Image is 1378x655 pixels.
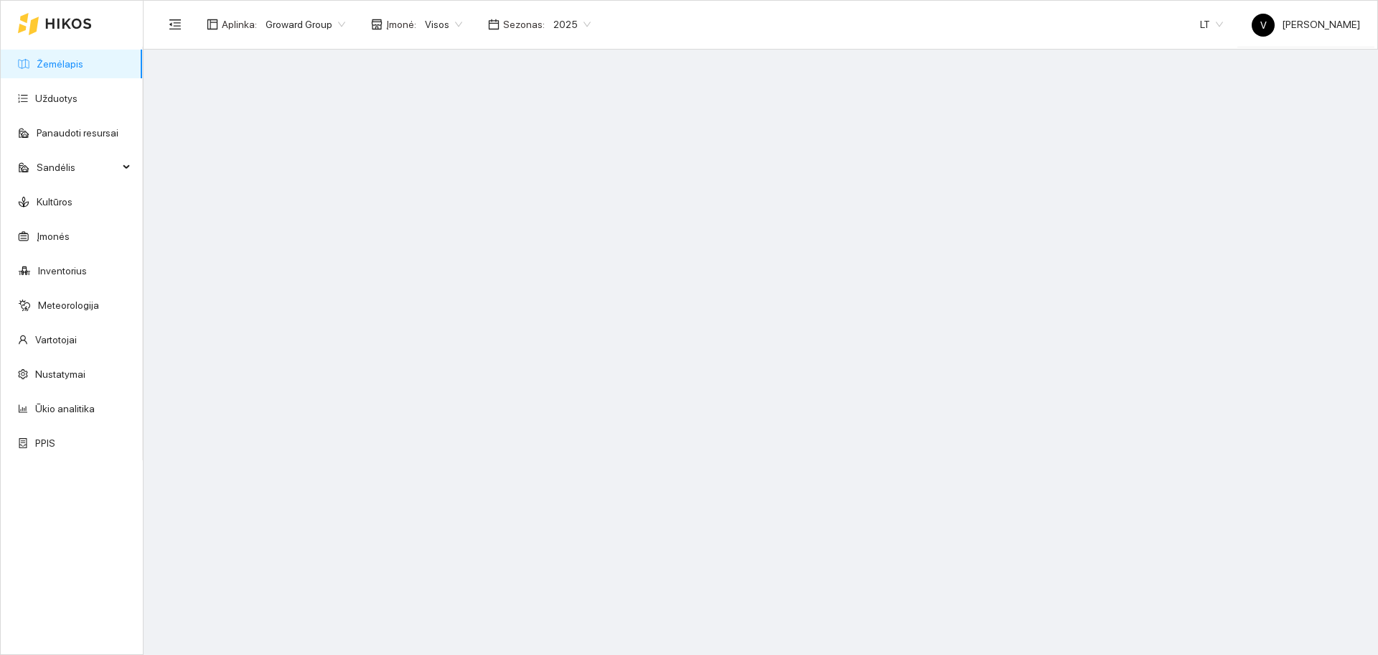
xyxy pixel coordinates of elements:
span: Visos [425,14,462,35]
span: menu-fold [169,18,182,31]
span: Įmonė : [386,17,416,32]
a: Meteorologija [38,299,99,311]
a: Inventorius [38,265,87,277]
a: Žemėlapis [37,58,83,70]
span: 2025 [553,14,591,35]
a: Panaudoti resursai [37,127,118,139]
span: layout [207,19,218,30]
a: Kultūros [37,196,72,208]
span: Aplinka : [222,17,257,32]
span: shop [371,19,383,30]
a: Nustatymai [35,368,85,380]
a: Įmonės [37,231,70,242]
span: [PERSON_NAME] [1252,19,1360,30]
button: menu-fold [161,10,189,39]
span: LT [1200,14,1223,35]
span: V [1260,14,1267,37]
a: Ūkio analitika [35,403,95,414]
span: Sandėlis [37,153,118,182]
a: Vartotojai [35,334,77,345]
a: PPIS [35,437,55,449]
span: Groward Group [266,14,345,35]
a: Užduotys [35,93,78,104]
span: calendar [488,19,500,30]
span: Sezonas : [503,17,545,32]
